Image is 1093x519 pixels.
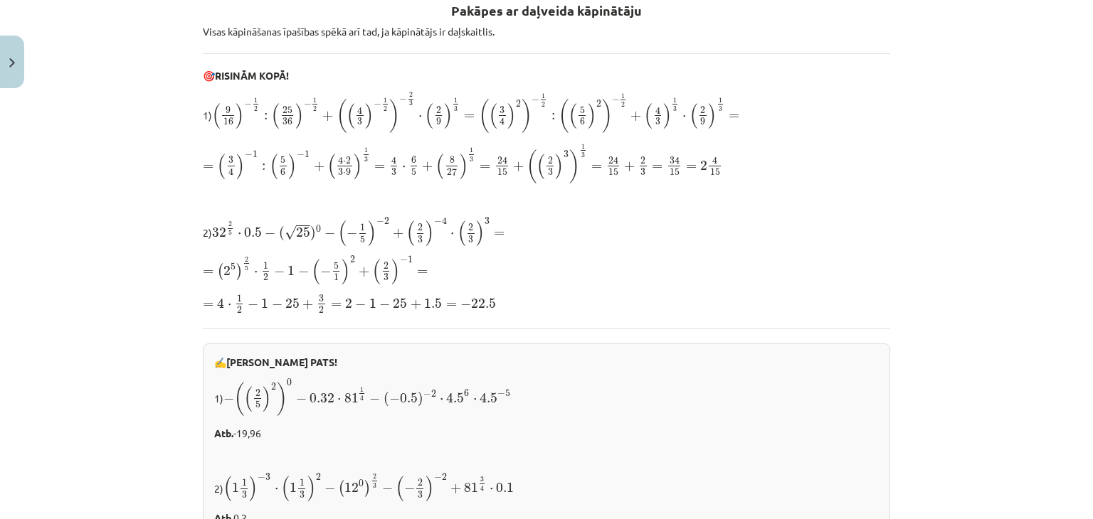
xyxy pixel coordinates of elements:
p: 2) [214,473,879,503]
span: 2 [418,224,423,231]
p: 2) [203,217,890,247]
span: ⋅ [440,398,443,402]
span: ) [236,263,243,280]
span: ( [537,154,545,179]
span: 0.32 [310,393,334,403]
span: ) [708,103,717,129]
span: 2 [700,161,707,171]
span: 2 [263,274,268,281]
span: 1 [408,256,413,263]
span: 4 [357,107,362,114]
span: + [314,161,324,171]
span: √ [285,225,296,240]
span: + [422,161,433,171]
span: 3 [468,236,473,243]
span: 5 [360,236,365,243]
span: 3 [548,168,553,176]
span: 2 [271,383,276,390]
span: 5 [255,401,260,408]
span: 2 [245,257,248,262]
span: 4 [217,298,224,309]
span: ( [479,100,489,134]
p: 1) [203,92,890,134]
span: 2 [542,102,545,107]
span: 3 [357,118,362,125]
span: ) [663,103,672,129]
span: 3 [300,491,305,498]
span: 2 [350,256,355,263]
span: 1 [360,224,365,231]
span: − [355,299,366,309]
span: ( [212,103,221,129]
span: ) [310,226,316,241]
span: 1 [254,97,258,102]
span: ( [396,476,404,501]
span: − [404,483,415,493]
b: [PERSON_NAME] PATS! [226,355,337,368]
span: − [460,299,471,309]
span: ( [217,263,223,280]
span: ) [342,259,350,284]
span: − [258,473,265,481]
span: 3 [418,491,423,498]
span: ⋅ [418,115,422,119]
span: 3 [384,274,389,281]
span: − [497,390,505,397]
span: ) [389,100,399,134]
span: 1 [290,483,297,493]
img: icon-close-lesson-0947bae3869378f0d4975bcd49f059093ad1ed9edebbc8119c70593378902aed.svg [9,58,15,68]
span: = [203,302,213,308]
span: − [320,267,331,277]
span: ⋅ [682,115,686,119]
span: 6 [280,168,285,176]
span: ( [270,154,278,179]
span: − [248,299,258,309]
span: − [434,473,442,481]
strong: Atb. [214,427,233,439]
span: ) [522,100,532,134]
span: ) [391,259,400,284]
span: ) [263,386,271,412]
span: + [513,161,524,171]
span: 81 [344,393,359,403]
span: − [244,101,252,108]
span: 1 [384,97,387,102]
span: 1.5 [424,299,442,309]
span: 3 [391,168,396,176]
span: 2 [596,100,601,107]
span: 1 [263,262,268,269]
span: − [304,101,312,108]
span: 1 [300,479,305,486]
span: + [450,483,461,493]
span: 9 [226,107,231,114]
span: 4 [360,395,364,401]
span: − [379,299,390,309]
b: RISINĀM KOPĀ! [215,69,289,82]
span: 9 [700,118,705,125]
span: 5 [334,262,339,269]
span: 22.5 [471,299,496,309]
span: 15 [608,168,618,176]
span: 3 [373,483,376,488]
span: 2 [345,299,352,309]
span: 6 [464,390,469,397]
span: ) [476,220,485,246]
span: ) [588,103,596,129]
span: + [302,299,313,309]
span: = [331,302,342,308]
span: 4 [442,218,447,225]
span: 3 [581,152,585,157]
span: = [652,164,662,170]
span: 0.1 [496,483,514,493]
span: ⋅ [343,172,346,175]
span: 5 [505,390,510,397]
span: − [399,95,407,102]
span: 1 [305,151,310,158]
span: 2 [373,474,376,479]
span: 3 [655,118,660,125]
span: 2 [548,157,553,164]
span: 9 [346,168,351,176]
span: ( [312,259,320,284]
span: = [480,164,490,170]
span: − [532,97,539,104]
